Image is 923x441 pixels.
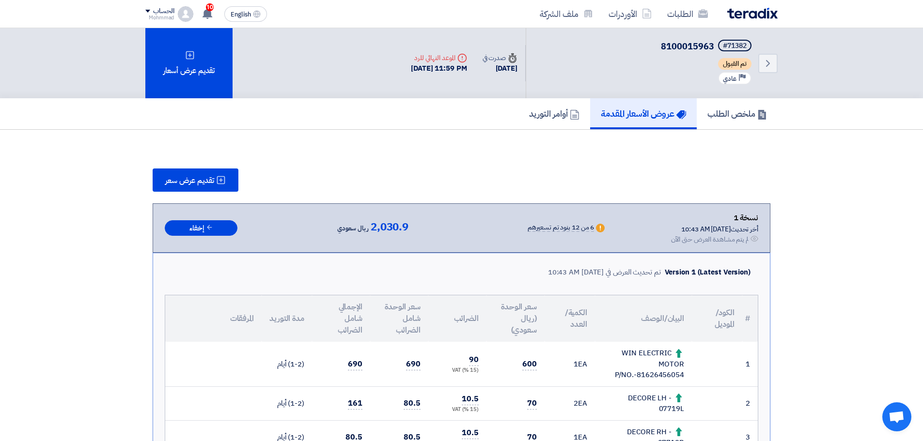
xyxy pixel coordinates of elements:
[527,397,537,410] span: 70
[545,295,595,342] th: الكمية/العدد
[661,40,714,53] span: 8100015963
[661,40,753,53] h5: 8100015963
[370,295,428,342] th: سعر الوحدة شامل الضرائب
[529,108,579,119] h5: أوامر التوريد
[348,358,362,370] span: 690
[411,53,467,63] div: الموعد النهائي للرد
[671,224,758,234] div: أخر تحديث [DATE] 10:43 AM
[727,8,778,19] img: Teradix logo
[522,358,537,370] span: 600
[718,58,751,70] span: تم القبول
[601,2,659,25] a: الأوردرات
[462,393,479,405] span: 10.5
[262,342,312,386] td: (1-2) أيام
[603,393,684,414] div: DECORE LH - 07719L
[707,108,767,119] h5: ملخص الطلب
[548,267,661,278] div: تم تحديث العرض في [DATE] 10:43 AM
[483,63,517,74] div: [DATE]
[165,220,237,236] button: إخفاء
[436,406,479,414] div: (15 %) VAT
[697,98,778,129] a: ملخص الطلب
[518,98,590,129] a: أوامر التوريد
[462,427,479,439] span: 10.5
[469,354,479,366] span: 90
[483,53,517,63] div: صدرت في
[659,2,716,25] a: الطلبات
[574,398,578,409] span: 2
[404,397,421,410] span: 80.5
[692,295,742,342] th: الكود/الموديل
[723,43,747,49] div: #71382
[206,3,214,11] span: 10
[574,359,578,369] span: 1
[590,98,697,129] a: عروض الأسعار المقدمة
[723,74,736,83] span: عادي
[742,386,758,420] td: 2
[145,28,233,98] div: تقديم عرض أسعار
[406,358,421,370] span: 690
[178,6,193,22] img: profile_test.png
[231,11,251,18] span: English
[528,224,594,232] div: 6 من 12 بنود تم تسعيرهم
[742,295,758,342] th: #
[153,7,174,15] div: الحساب
[224,6,267,22] button: English
[545,342,595,386] td: EA
[262,295,312,342] th: مدة التوريد
[165,177,214,184] span: تقديم عرض سعر
[603,348,684,380] div: WIN ELECTRIC MOTOR P/NO.-81626456054
[348,397,362,410] span: 161
[312,295,370,342] th: الإجمالي شامل الضرائب
[428,295,486,342] th: الضرائب
[671,212,758,224] div: نسخة 1
[545,386,595,420] td: EA
[671,234,749,244] div: لم يتم مشاهدة العرض حتى الآن
[665,267,751,278] div: Version 1 (Latest Version)
[411,63,467,74] div: [DATE] 11:59 PM
[371,221,408,233] span: 2,030.9
[436,366,479,375] div: (15 %) VAT
[165,295,262,342] th: المرفقات
[601,108,686,119] h5: عروض الأسعار المقدمة
[486,295,545,342] th: سعر الوحدة (ريال سعودي)
[532,2,601,25] a: ملف الشركة
[882,402,911,431] div: دردشة مفتوحة
[337,223,369,234] span: ريال سعودي
[145,15,174,20] div: Mohmmad
[262,386,312,420] td: (1-2) أيام
[153,168,238,192] button: تقديم عرض سعر
[742,342,758,386] td: 1
[595,295,692,342] th: البيان/الوصف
